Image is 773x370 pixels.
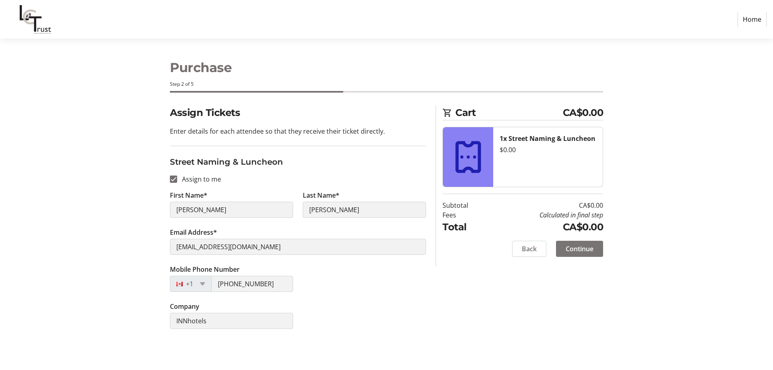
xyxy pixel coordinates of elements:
[738,12,767,27] a: Home
[303,190,339,200] label: Last Name*
[442,210,489,220] td: Fees
[170,190,207,200] label: First Name*
[442,201,489,210] td: Subtotal
[6,3,64,35] img: LCT's Logo
[500,145,596,155] div: $0.00
[442,220,489,234] td: Total
[170,126,426,136] p: Enter details for each attendee so that they receive their ticket directly.
[489,220,603,234] td: CA$0.00
[211,276,293,292] input: (506) 234-5678
[170,81,603,88] div: Step 2 of 5
[170,302,199,311] label: Company
[563,105,604,120] span: CA$0.00
[170,105,426,120] h2: Assign Tickets
[512,241,546,257] button: Back
[177,174,221,184] label: Assign to me
[170,265,240,274] label: Mobile Phone Number
[489,201,603,210] td: CA$0.00
[170,156,426,168] h3: Street Naming & Luncheon
[489,210,603,220] td: Calculated in final step
[170,58,603,77] h1: Purchase
[556,241,603,257] button: Continue
[455,105,563,120] span: Cart
[566,244,593,254] span: Continue
[500,134,595,143] strong: 1x Street Naming & Luncheon
[170,227,217,237] label: Email Address*
[522,244,537,254] span: Back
